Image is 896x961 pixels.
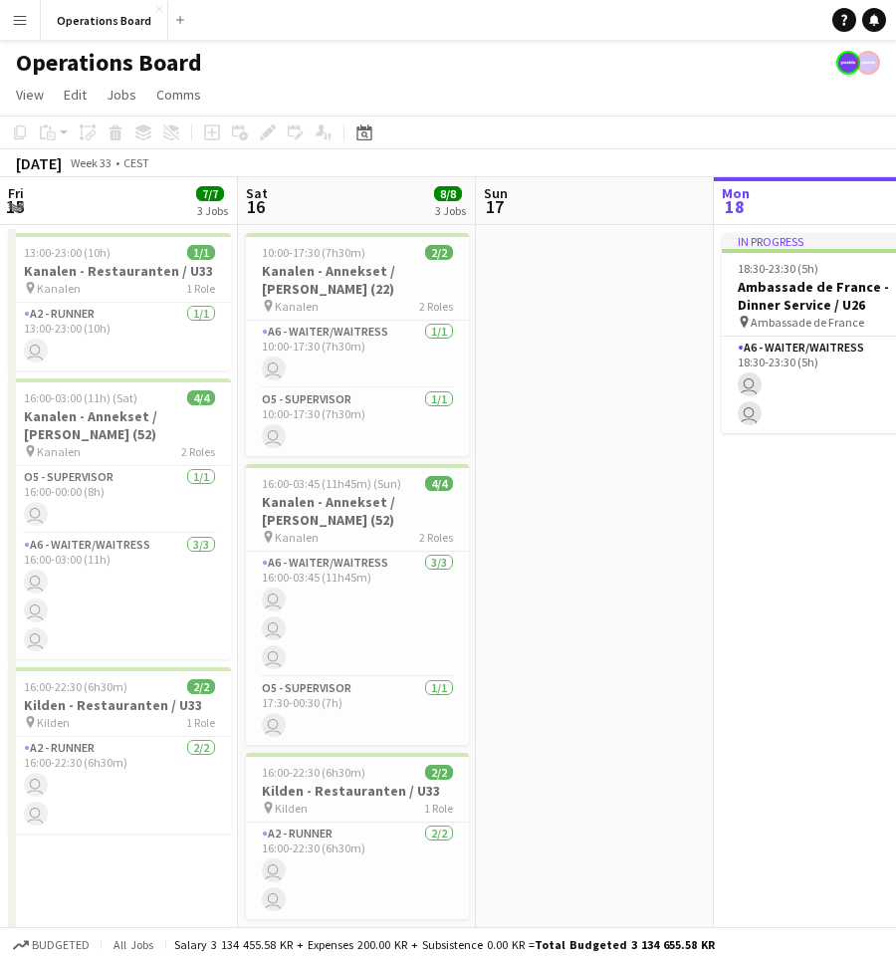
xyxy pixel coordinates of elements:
div: [DATE] [16,153,62,173]
span: 16:00-03:45 (11h45m) (Sun) [262,476,401,491]
span: 15 [5,195,24,218]
span: 2 Roles [419,299,453,314]
app-job-card: 10:00-17:30 (7h30m)2/2Kanalen - Annekset / [PERSON_NAME] (22) Kanalen2 RolesA6 - WAITER/WAITRESS1... [246,233,469,456]
span: Kanalen [37,281,81,296]
span: 1 Role [186,715,215,730]
h1: Operations Board [16,48,202,78]
span: 18 [719,195,750,218]
span: Kilden [275,801,308,816]
div: 3 Jobs [435,203,466,218]
span: 16:00-22:30 (6h30m) [24,679,127,694]
span: 16:00-22:30 (6h30m) [262,765,365,780]
span: 4/4 [425,476,453,491]
app-user-avatar: Support Team [836,51,860,75]
span: Ambassade de France [751,315,864,330]
span: Week 33 [66,155,115,170]
app-job-card: 13:00-23:00 (10h)1/1Kanalen - Restauranten / U33 Kanalen1 RoleA2 - RUNNER1/113:00-23:00 (10h) [8,233,231,370]
button: Budgeted [10,934,93,956]
span: 2 Roles [181,444,215,459]
span: Kanalen [275,299,319,314]
div: 3 Jobs [197,203,228,218]
app-job-card: 16:00-22:30 (6h30m)2/2Kilden - Restauranten / U33 Kilden1 RoleA2 - RUNNER2/216:00-22:30 (6h30m) [8,667,231,834]
span: View [16,86,44,104]
app-card-role: O5 - SUPERVISOR1/110:00-17:30 (7h30m) [246,388,469,456]
span: Edit [64,86,87,104]
span: Budgeted [32,938,90,952]
app-job-card: 16:00-22:30 (6h30m)2/2Kilden - Restauranten / U33 Kilden1 RoleA2 - RUNNER2/216:00-22:30 (6h30m) [246,753,469,919]
span: 4/4 [187,390,215,405]
h3: Kilden - Restauranten / U33 [246,782,469,800]
app-card-role: A2 - RUNNER2/216:00-22:30 (6h30m) [8,737,231,834]
span: 13:00-23:00 (10h) [24,245,111,260]
span: 1 Role [424,801,453,816]
span: 7/7 [196,186,224,201]
app-card-role: O5 - SUPERVISOR1/116:00-00:00 (8h) [8,466,231,534]
span: 2/2 [187,679,215,694]
span: Kanalen [275,530,319,545]
div: Salary 3 134 455.58 KR + Expenses 200.00 KR + Subsistence 0.00 KR = [174,937,715,952]
span: Kilden [37,715,70,730]
span: Kanalen [37,444,81,459]
app-card-role: A6 - WAITER/WAITRESS3/316:00-03:45 (11h45m) [246,552,469,677]
span: Jobs [107,86,136,104]
span: Fri [8,184,24,202]
app-card-role: A6 - WAITER/WAITRESS1/110:00-17:30 (7h30m) [246,321,469,388]
span: 2/2 [425,245,453,260]
span: Comms [156,86,201,104]
a: View [8,82,52,108]
span: 8/8 [434,186,462,201]
a: Comms [148,82,209,108]
app-card-role: O5 - SUPERVISOR1/117:30-00:30 (7h) [246,677,469,745]
a: Edit [56,82,95,108]
app-card-role: A2 - RUNNER1/113:00-23:00 (10h) [8,303,231,370]
span: 17 [481,195,508,218]
span: 16:00-03:00 (11h) (Sat) [24,390,137,405]
app-card-role: A2 - RUNNER2/216:00-22:30 (6h30m) [246,823,469,919]
app-user-avatar: Support Team [856,51,880,75]
span: Sat [246,184,268,202]
span: 1/1 [187,245,215,260]
span: Total Budgeted 3 134 655.58 KR [535,937,715,952]
h3: Kanalen - Annekset / [PERSON_NAME] (52) [8,407,231,443]
span: 2 Roles [419,530,453,545]
app-job-card: 16:00-03:45 (11h45m) (Sun)4/4Kanalen - Annekset / [PERSON_NAME] (52) Kanalen2 RolesA6 - WAITER/WA... [246,464,469,745]
h3: Kilden - Restauranten / U33 [8,696,231,714]
h3: Kanalen - Annekset / [PERSON_NAME] (22) [246,262,469,298]
span: 2/2 [425,765,453,780]
app-card-role: A6 - WAITER/WAITRESS3/316:00-03:00 (11h) [8,534,231,659]
span: 16 [243,195,268,218]
span: Sun [484,184,508,202]
a: Jobs [99,82,144,108]
div: CEST [123,155,149,170]
span: Mon [722,184,750,202]
span: 1 Role [186,281,215,296]
h3: Kanalen - Annekset / [PERSON_NAME] (52) [246,493,469,529]
app-job-card: 16:00-03:00 (11h) (Sat)4/4Kanalen - Annekset / [PERSON_NAME] (52) Kanalen2 RolesO5 - SUPERVISOR1/... [8,378,231,659]
span: All jobs [110,937,157,952]
span: 18:30-23:30 (5h) [738,261,818,276]
span: 10:00-17:30 (7h30m) [262,245,365,260]
button: Operations Board [41,1,168,40]
h3: Kanalen - Restauranten / U33 [8,262,231,280]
